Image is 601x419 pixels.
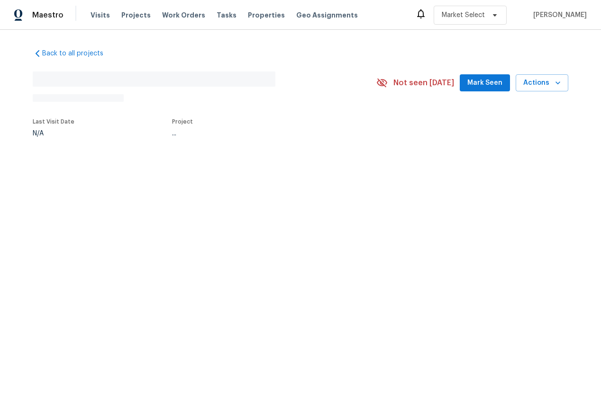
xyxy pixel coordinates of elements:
span: Not seen [DATE] [393,78,454,88]
div: N/A [33,130,74,137]
a: Back to all projects [33,49,124,58]
span: Projects [121,10,151,20]
span: [PERSON_NAME] [529,10,587,20]
button: Actions [516,74,568,92]
span: Visits [91,10,110,20]
span: Maestro [32,10,64,20]
span: Mark Seen [467,77,502,89]
span: Market Select [442,10,485,20]
span: Last Visit Date [33,119,74,125]
div: ... [172,130,354,137]
span: Tasks [217,12,237,18]
button: Mark Seen [460,74,510,92]
span: Properties [248,10,285,20]
span: Work Orders [162,10,205,20]
span: Geo Assignments [296,10,358,20]
span: Project [172,119,193,125]
span: Actions [523,77,561,89]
